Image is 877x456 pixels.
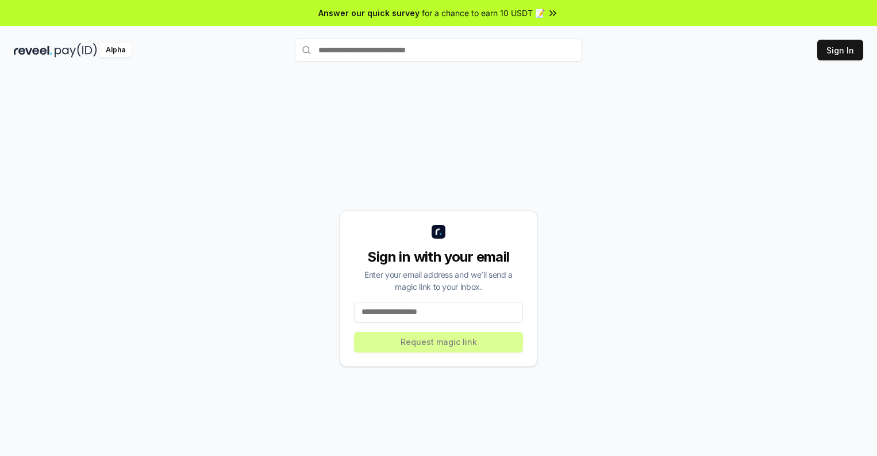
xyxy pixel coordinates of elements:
[432,225,445,239] img: logo_small
[354,248,523,266] div: Sign in with your email
[354,269,523,293] div: Enter your email address and we’ll send a magic link to your inbox.
[99,43,132,58] div: Alpha
[422,7,545,19] span: for a chance to earn 10 USDT 📝
[14,43,52,58] img: reveel_dark
[55,43,97,58] img: pay_id
[318,7,420,19] span: Answer our quick survey
[817,40,863,60] button: Sign In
